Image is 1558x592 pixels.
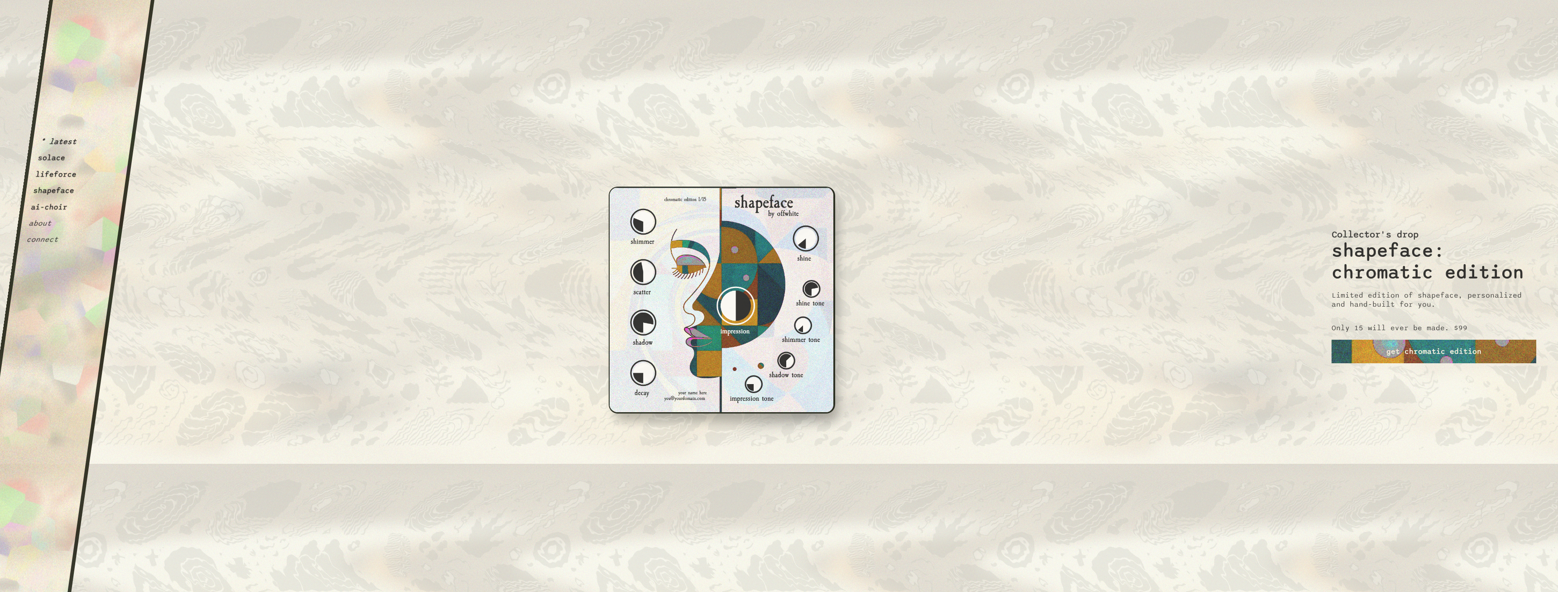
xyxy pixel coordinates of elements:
[38,154,66,163] button: solace
[1332,240,1536,284] h2: shapeface: chromatic edition
[40,137,77,146] button: * latest
[28,219,52,228] button: about
[35,170,77,179] button: lifeforce
[30,202,68,212] button: ai-choir
[33,186,75,195] button: shapeface
[1332,229,1419,240] h3: Collector's drop
[1332,291,1536,309] p: Limited edition of shapeface, personalized and hand-built for you.
[1332,340,1536,363] a: get chromatic edition
[609,187,835,414] img: shapeface collectors
[1332,323,1467,332] p: Only 15 will ever be made. $99
[26,235,59,244] button: connect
